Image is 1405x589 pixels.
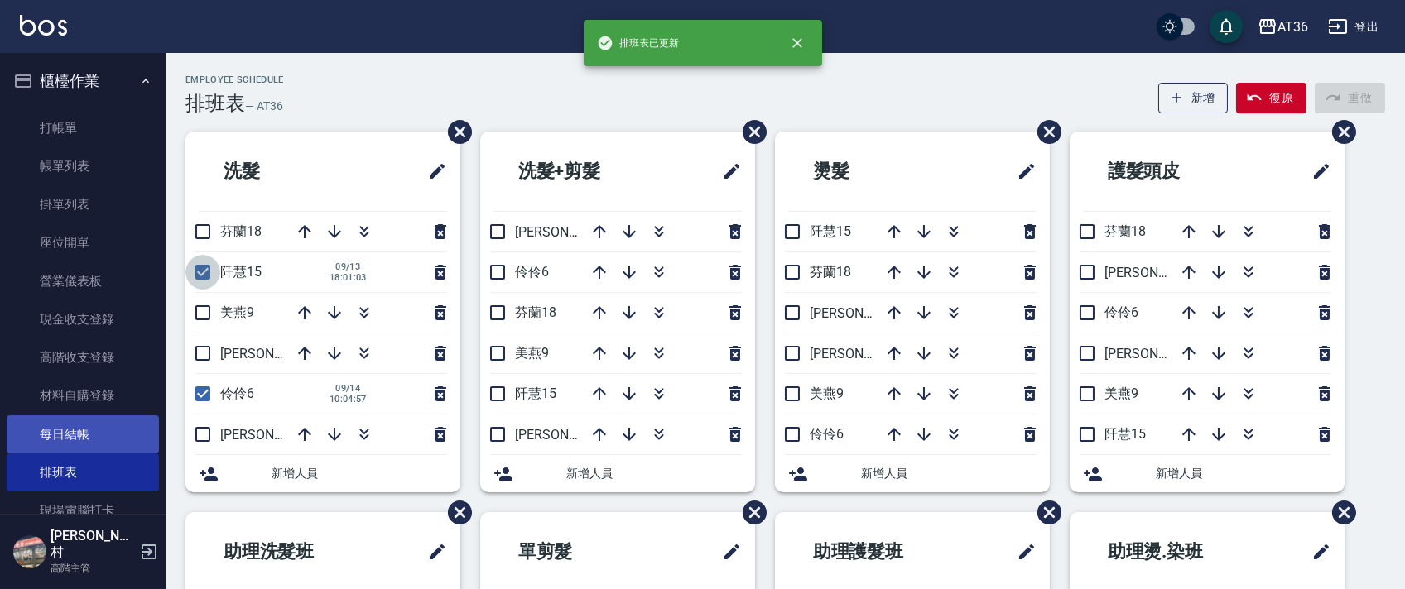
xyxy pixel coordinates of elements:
span: 修改班表的標題 [1007,151,1037,191]
span: 美燕9 [810,385,844,401]
span: 美燕9 [1104,385,1138,401]
a: 排班表 [7,453,159,491]
h2: 洗髮+剪髮 [493,141,668,201]
span: 新增人員 [566,465,742,482]
span: 09/13 [330,261,367,272]
span: [PERSON_NAME]16 [1104,265,1219,280]
a: 打帳單 [7,109,159,147]
h2: 燙髮 [788,141,941,201]
a: 掛單列表 [7,185,159,223]
span: [PERSON_NAME]16 [810,305,924,321]
button: AT36 [1251,10,1315,44]
span: 修改班表的標題 [1302,151,1331,191]
span: 阡慧15 [220,264,262,280]
span: 修改班表的標題 [712,532,742,572]
img: Person [13,535,46,568]
div: AT36 [1277,17,1308,37]
a: 材料自購登錄 [7,376,159,414]
h2: 助理護髮班 [788,522,967,582]
div: 新增人員 [185,455,460,492]
span: 美燕9 [515,345,549,361]
h2: 單剪髮 [493,522,655,582]
span: 芬蘭18 [810,264,851,280]
span: 阡慧15 [515,385,556,401]
div: 新增人員 [1070,455,1345,492]
a: 座位開單 [7,223,159,261]
a: 營業儀表板 [7,262,159,300]
span: 修改班表的標題 [1302,532,1331,572]
h2: Employee Schedule [185,74,284,85]
a: 帳單列表 [7,147,159,185]
span: 新增人員 [1156,465,1331,482]
span: 修改班表的標題 [1007,532,1037,572]
span: 刪除班表 [1320,108,1359,156]
span: [PERSON_NAME]11 [220,427,334,443]
span: 阡慧15 [1104,426,1146,442]
span: 刪除班表 [1025,488,1064,537]
span: 伶伶6 [220,385,254,401]
h2: 護髮頭皮 [1083,141,1253,201]
h2: 洗髮 [199,141,351,201]
a: 現場電腦打卡 [7,491,159,529]
h3: 排班表 [185,92,245,115]
button: 登出 [1321,12,1385,42]
h2: 助理洗髮班 [199,522,378,582]
span: 芬蘭18 [1104,223,1146,239]
span: 18:01:03 [330,272,367,283]
span: [PERSON_NAME]16 [515,427,629,443]
span: 刪除班表 [730,108,769,156]
img: Logo [20,15,67,36]
span: 伶伶6 [515,264,549,280]
button: save [1210,10,1243,43]
span: 刪除班表 [730,488,769,537]
span: 伶伶6 [1104,304,1138,320]
span: [PERSON_NAME]11 [515,224,629,240]
span: [PERSON_NAME]11 [1104,346,1219,362]
span: 芬蘭18 [515,304,556,320]
h2: 助理燙.染班 [1083,522,1264,582]
h6: — AT36 [245,98,283,115]
span: 排班表已更新 [597,35,680,51]
p: 高階主管 [51,561,135,576]
button: 新增 [1158,83,1229,113]
span: [PERSON_NAME]16 [220,346,334,362]
span: 09/14 [330,383,367,394]
span: 刪除班表 [435,488,474,537]
a: 高階收支登錄 [7,338,159,376]
span: 10:04:57 [330,394,367,405]
a: 每日結帳 [7,415,159,453]
span: 阡慧15 [810,223,851,239]
span: 伶伶6 [810,426,844,442]
span: 修改班表的標題 [712,151,742,191]
span: 刪除班表 [1320,488,1359,537]
span: 修改班表的標題 [417,532,447,572]
span: 刪除班表 [435,108,474,156]
button: 復原 [1236,83,1306,113]
span: [PERSON_NAME]11 [810,346,924,362]
h5: [PERSON_NAME]村 [51,528,135,561]
span: 新增人員 [272,465,447,482]
div: 新增人員 [480,455,755,492]
span: 美燕9 [220,304,254,320]
span: 芬蘭18 [220,223,262,239]
span: 刪除班表 [1025,108,1064,156]
a: 現金收支登錄 [7,300,159,338]
button: close [779,25,816,61]
button: 櫃檯作業 [7,60,159,103]
div: 新增人員 [775,455,1050,492]
span: 新增人員 [861,465,1037,482]
span: 修改班表的標題 [417,151,447,191]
